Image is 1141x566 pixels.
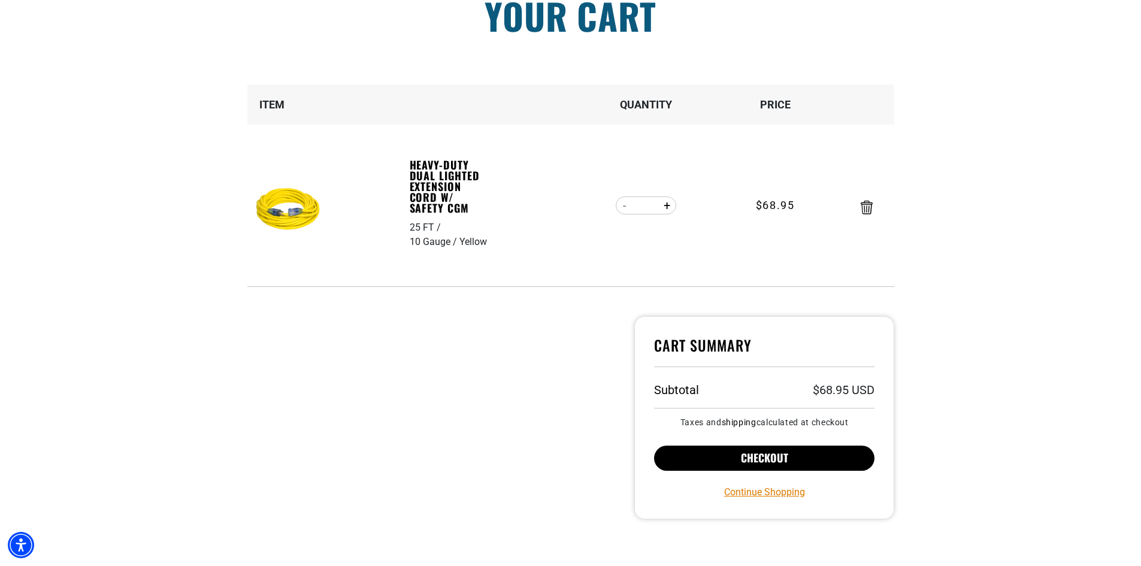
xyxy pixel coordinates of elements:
th: Quantity [581,84,710,125]
div: 10 Gauge [410,235,459,249]
a: shipping [722,417,756,427]
h4: Cart Summary [654,336,875,367]
a: Heavy-Duty Dual Lighted Extension Cord w/ Safety CGM [410,159,492,213]
button: Checkout [654,446,875,471]
div: Accessibility Menu [8,532,34,558]
div: 25 FT [410,220,443,235]
a: Remove Heavy-Duty Dual Lighted Extension Cord w/ Safety CGM - 25 FT / 10 Gauge / Yellow [861,203,873,211]
img: yellow [252,172,328,248]
h3: Subtotal [654,384,699,396]
input: Quantity for Heavy-Duty Dual Lighted Extension Cord w/ Safety CGM [634,195,658,216]
small: Taxes and calculated at checkout [654,418,875,426]
div: Yellow [459,235,487,249]
th: Price [710,84,840,125]
span: $68.95 [756,197,795,213]
p: $68.95 USD [813,384,874,396]
a: Continue Shopping [724,485,805,500]
th: Item [247,84,409,125]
